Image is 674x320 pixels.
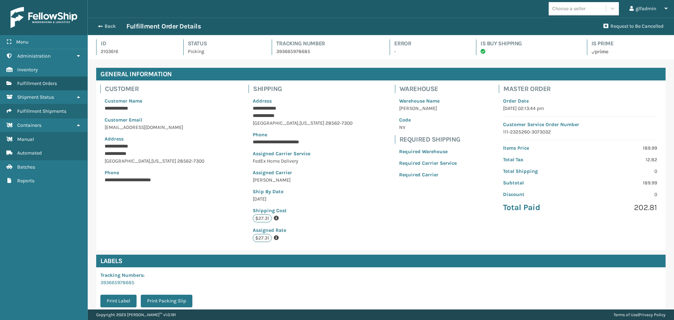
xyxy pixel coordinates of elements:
[253,214,272,222] p: $27.31
[253,234,272,242] p: $27.31
[253,85,357,93] h4: Shipping
[253,188,352,195] p: Ship By Date
[503,156,576,163] p: Total Tax
[17,178,34,184] span: Reports
[503,85,661,93] h4: Master Order
[188,39,259,48] h4: Status
[151,158,176,164] span: [US_STATE]
[399,159,457,167] p: Required Carrier Service
[100,280,134,286] a: 393665978685
[100,295,137,307] button: Print Label
[17,67,38,73] span: Inventory
[552,5,586,12] div: Choose a seller
[105,169,206,176] p: Phone
[399,148,457,155] p: Required Warehouse
[105,124,206,131] p: [EMAIL_ADDRESS][DOMAIN_NAME]
[325,120,352,126] span: 28562-7300
[592,39,666,48] h4: Is Prime
[94,23,126,30] button: Back
[299,120,324,126] span: [US_STATE]
[177,158,204,164] span: 28562-7300
[276,39,377,48] h4: Tracking Number
[399,105,457,112] p: [PERSON_NAME]
[503,128,657,136] p: 111-2325260-3073032
[584,191,657,198] p: 0
[399,97,457,105] p: Warehouse Name
[17,164,35,170] span: Batches
[399,171,457,178] p: Required Carrier
[503,168,576,175] p: Total Shipping
[584,144,657,152] p: 189.99
[276,48,377,55] p: 393665978685
[399,85,461,93] h4: Warehouse
[503,144,576,152] p: Items Price
[503,121,657,128] p: Customer Service Order Number
[584,168,657,175] p: 0
[253,176,352,184] p: [PERSON_NAME]
[253,169,352,176] p: Assigned Carrier
[105,158,150,164] span: [GEOGRAPHIC_DATA]
[603,24,608,28] i: Request to Be Cancelled
[639,312,666,317] a: Privacy Policy
[614,312,638,317] a: Terms of Use
[394,39,463,48] h4: Error
[253,150,352,157] p: Assigned Carrier Service
[17,94,54,100] span: Shipment Status
[188,48,259,55] p: Picking
[394,48,463,55] p: -
[17,53,51,59] span: Administration
[96,309,176,320] p: Copyright 2023 [PERSON_NAME]™ v 1.0.191
[503,202,576,213] p: Total Paid
[503,97,657,105] p: Order Date
[141,295,192,307] button: Print Packing Slip
[101,39,171,48] h4: Id
[584,156,657,163] p: 12.82
[126,22,201,31] h3: Fulfillment Order Details
[101,48,171,55] p: 2103616
[399,124,457,131] p: NV
[11,7,77,28] img: logo
[253,157,352,165] p: FedEx Home Delivery
[253,98,272,104] span: Address
[16,39,28,45] span: Menu
[253,131,352,138] p: Phone
[584,202,657,213] p: 202.81
[17,122,41,128] span: Containers
[17,136,34,142] span: Manual
[481,39,574,48] h4: Is Buy Shipping
[584,179,657,187] p: 189.99
[150,158,151,164] span: ,
[399,135,461,144] h4: Required Shipping
[17,150,42,156] span: Automated
[17,108,66,114] span: Fulfillment Shipments
[17,80,57,86] span: Fulfillment Orders
[503,105,657,112] p: [DATE] 02:13:44 pm
[96,68,666,80] h4: General Information
[253,227,352,234] p: Assigned Rate
[599,19,668,33] button: Request to Be Cancelled
[105,116,206,124] p: Customer Email
[298,120,299,126] span: ,
[105,85,211,93] h4: Customer
[399,116,457,124] p: Code
[614,309,666,320] div: |
[105,136,124,142] span: Address
[503,191,576,198] p: Discount
[105,97,206,105] p: Customer Name
[253,207,352,214] p: Shipping Cost
[96,255,666,267] h4: Labels
[253,195,352,203] p: [DATE]
[503,179,576,187] p: Subtotal
[253,120,298,126] span: [GEOGRAPHIC_DATA]
[100,272,145,278] span: Tracking Numbers :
